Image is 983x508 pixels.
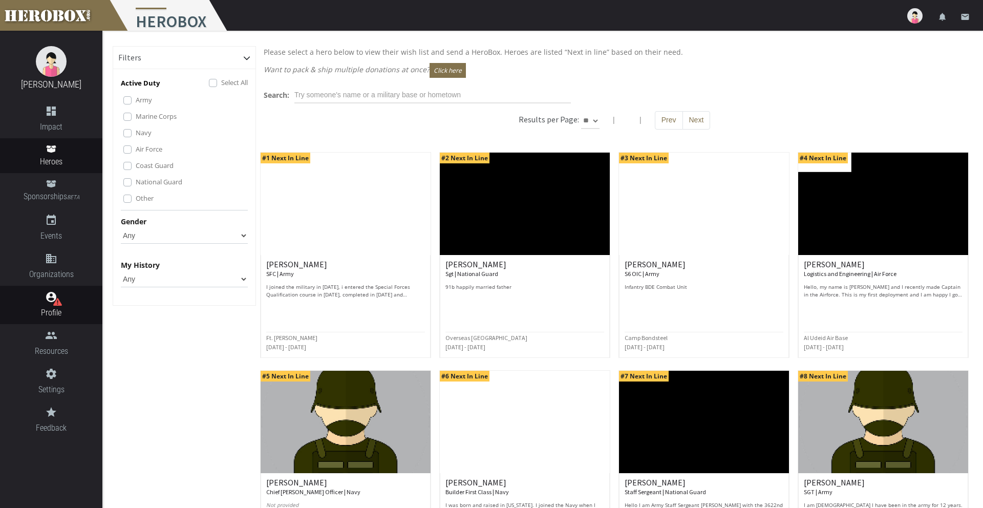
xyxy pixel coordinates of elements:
p: 91b happily married father [445,283,604,299]
h6: [PERSON_NAME] [445,478,604,496]
span: #1 Next In Line [261,153,310,163]
small: Staff Sergeant | National Guard [625,488,706,496]
small: [DATE] - [DATE] [804,343,844,351]
span: | [638,115,643,124]
p: Hello, my name is [PERSON_NAME] and I recently made Captain in the Airforce. This is my first dep... [804,283,963,299]
h6: [PERSON_NAME] [804,478,963,496]
img: user-image [907,8,923,24]
small: SGT | Army [804,488,832,496]
a: [PERSON_NAME] [21,79,81,90]
span: #5 Next In Line [261,371,310,382]
p: Active Duty [121,77,160,89]
label: Air Force [136,143,162,155]
h6: [PERSON_NAME] [266,478,425,496]
button: Next [682,111,711,130]
label: Search: [264,89,289,101]
span: #2 Next In Line [440,153,489,163]
button: Prev [655,111,683,130]
small: Sgt | National Guard [445,270,498,278]
label: Other [136,193,154,204]
i: notifications [938,12,947,22]
h6: Filters [118,53,141,62]
small: Builder First Class | Navy [445,488,509,496]
small: Logistics and Engineering | Air Force [804,270,896,278]
small: S6 OIC | Army [625,270,659,278]
span: #6 Next In Line [440,371,489,382]
h6: [PERSON_NAME] [266,260,425,278]
button: Click here [430,63,466,78]
p: Infantry BDE Combat Unit [625,283,783,299]
h6: [PERSON_NAME] [625,260,783,278]
span: | [612,115,616,124]
h6: Results per Page: [519,114,579,124]
a: #2 Next In Line [PERSON_NAME] Sgt | National Guard 91b happily married father Overseas [GEOGRAPHI... [439,152,610,358]
small: [DATE] - [DATE] [625,343,665,351]
a: #4 Next In Line [PERSON_NAME] Logistics and Engineering | Air Force Hello, my name is [PERSON_NAM... [798,152,969,358]
i: email [960,12,970,22]
small: Camp Bondsteel [625,334,668,342]
small: Chief [PERSON_NAME] Officer | Navy [266,488,360,496]
label: Marine Corps [136,111,177,122]
label: National Guard [136,176,182,187]
small: SFC | Army [266,270,294,278]
label: Gender [121,216,146,227]
small: Ft. [PERSON_NAME] [266,334,317,342]
label: Navy [136,127,152,138]
label: Select All [221,77,248,88]
small: [DATE] - [DATE] [445,343,485,351]
small: Overseas [GEOGRAPHIC_DATA] [445,334,527,342]
span: #8 Next In Line [798,371,848,382]
img: female.jpg [36,46,67,77]
p: I joined the military in [DATE], i entered the Special Forces Qualification course in [DATE], com... [266,283,425,299]
label: My History [121,259,160,271]
h6: [PERSON_NAME] [625,478,783,496]
a: #1 Next In Line [PERSON_NAME] SFC | Army I joined the military in [DATE], i entered the Special F... [260,152,431,358]
p: Please select a hero below to view their wish list and send a HeroBox. Heroes are listed “Next in... [264,46,965,58]
h6: [PERSON_NAME] [804,260,963,278]
p: Want to pack & ship multiple donations at once? [264,63,965,78]
small: Al Udeid Air Base [804,334,848,342]
label: Army [136,94,152,105]
span: #4 Next In Line [798,153,848,163]
input: Try someone's name or a military base or hometown [294,87,571,103]
a: #3 Next In Line [PERSON_NAME] S6 OIC | Army Infantry BDE Combat Unit Camp Bondsteel [DATE] - [DATE] [618,152,789,358]
h6: [PERSON_NAME] [445,260,604,278]
small: [DATE] - [DATE] [266,343,306,351]
small: BETA [67,194,79,201]
span: #3 Next In Line [619,153,669,163]
span: #7 Next In Line [619,371,669,382]
label: Coast Guard [136,160,174,171]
